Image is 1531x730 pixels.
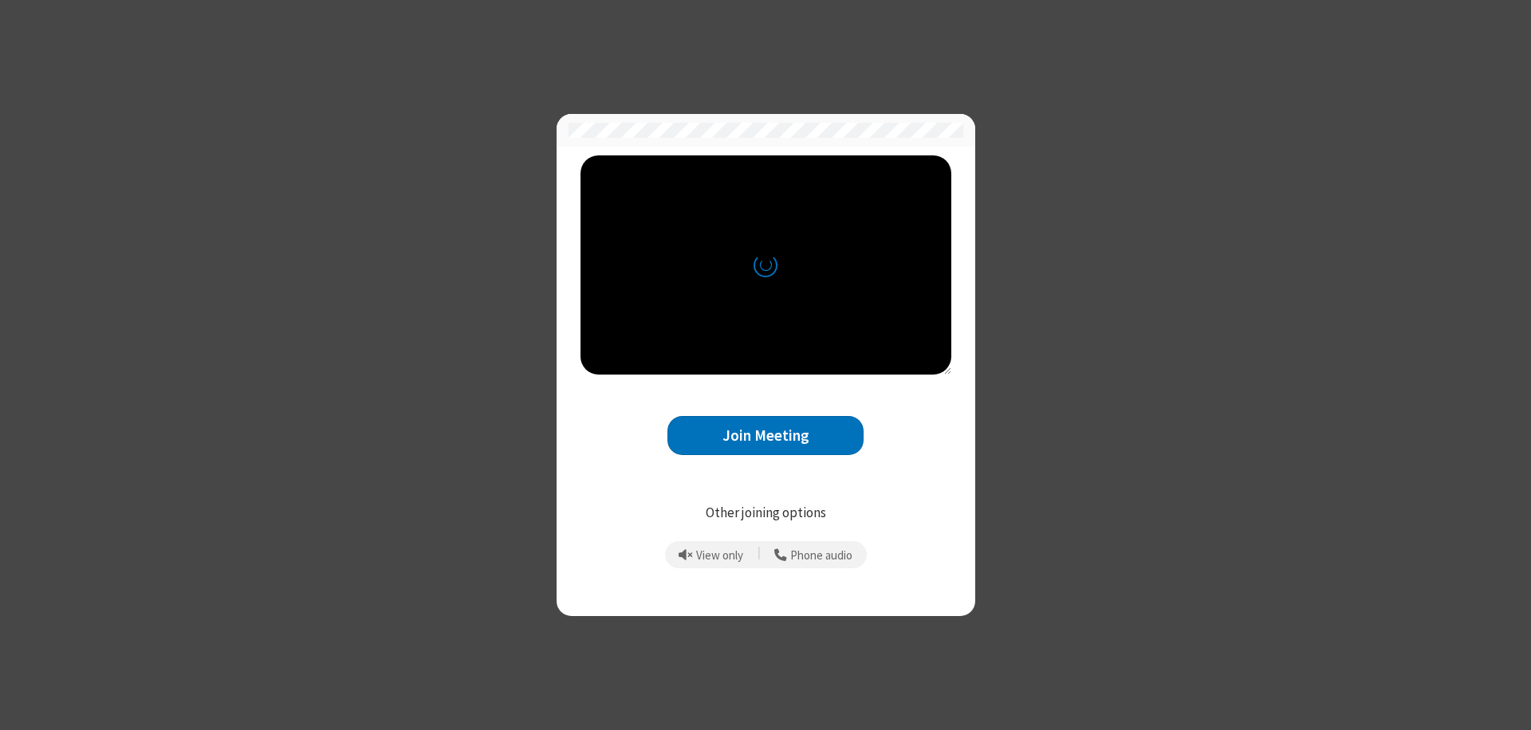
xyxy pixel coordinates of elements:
span: Phone audio [790,549,852,563]
span: | [758,544,761,566]
p: Other joining options [581,503,951,524]
button: Prevent echo when there is already an active mic and speaker in the room. [673,541,750,568]
button: Use your phone for mic and speaker while you view the meeting on this device. [769,541,859,568]
span: View only [696,549,743,563]
button: Join Meeting [667,416,864,455]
